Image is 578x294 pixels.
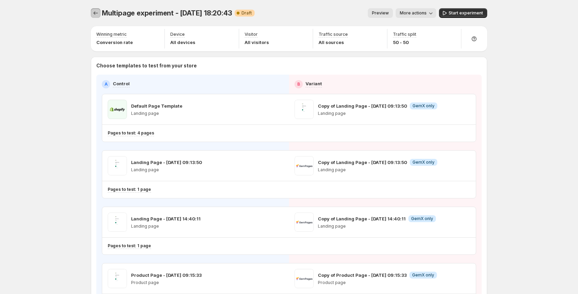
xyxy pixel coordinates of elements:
img: Copy of Landing Page - Aug 13, 14:40:11 [295,213,314,232]
p: Traffic split [393,32,416,37]
p: Pages to test: 4 pages [108,130,154,136]
span: GemX only [412,272,434,278]
p: Landing Page - [DATE] 09:13:50 [131,159,202,166]
span: Multipage experiment - [DATE] 18:20:43 [102,9,232,17]
h2: B [297,81,300,87]
p: All sources [319,39,348,46]
p: Pages to test: 1 page [108,187,151,192]
span: Preview [372,10,389,16]
p: Landing Page - [DATE] 14:40:11 [131,215,201,222]
p: Conversion rate [96,39,133,46]
img: Landing Page - Aug 20, 09:13:50 [108,156,127,175]
p: Copy of Product Page - [DATE] 09:15:33 [318,272,407,279]
p: Landing page [318,167,437,173]
button: Experiments [91,8,100,18]
img: Default Page Template [108,100,127,119]
p: Landing page [318,111,437,116]
p: Product page [318,280,437,285]
span: More actions [400,10,427,16]
p: All visitors [245,39,269,46]
img: Copy of Landing Page - Aug 20, 09:13:50 [295,156,314,175]
p: Default Page Template [131,102,182,109]
p: Control [113,80,130,87]
p: Landing page [131,224,201,229]
p: Pages to test: 1 page [108,243,151,249]
p: Landing page [318,224,436,229]
button: More actions [396,8,436,18]
h2: A [105,81,108,87]
img: Product Page - Aug 20, 09:15:33 [108,269,127,288]
img: Landing Page - Aug 13, 14:40:11 [108,213,127,232]
p: Product page [131,280,202,285]
span: Draft [242,10,252,16]
button: Preview [368,8,393,18]
p: Copy of Landing Page - [DATE] 14:40:11 [318,215,406,222]
p: Traffic source [319,32,348,37]
p: Visitor [245,32,258,37]
p: Landing page [131,111,182,116]
span: GemX only [413,160,435,165]
p: Choose templates to test from your store [96,62,482,69]
span: Start experiment [449,10,483,16]
p: Copy of Landing Page - [DATE] 09:13:50 [318,159,407,166]
p: All devices [170,39,195,46]
span: GemX only [413,103,435,109]
p: 50 - 50 [393,39,416,46]
p: Winning metric [96,32,127,37]
p: Landing page [131,167,202,173]
button: Start experiment [439,8,487,18]
p: Copy of Landing Page - [DATE] 09:13:50 [318,102,407,109]
img: Copy of Product Page - Aug 20, 09:15:33 [295,269,314,288]
p: Product Page - [DATE] 09:15:33 [131,272,202,279]
span: GemX only [411,216,433,221]
p: Variant [306,80,322,87]
img: Copy of Landing Page - Aug 20, 09:13:50 [295,100,314,119]
p: Device [170,32,185,37]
